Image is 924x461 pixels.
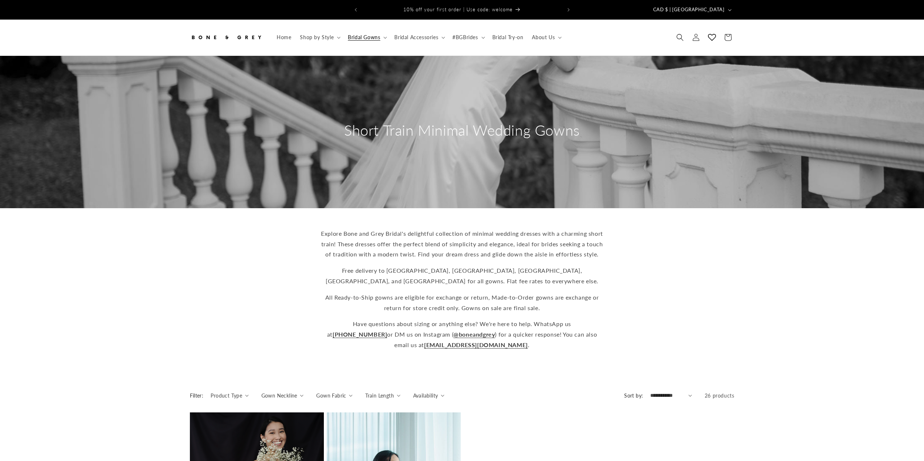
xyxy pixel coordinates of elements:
span: CAD $ | [GEOGRAPHIC_DATA] [653,6,725,13]
span: Bridal Try-on [492,34,524,41]
span: About Us [532,34,555,41]
summary: Availability (0 selected) [413,392,444,399]
span: Gown Neckline [261,392,297,399]
span: 26 products [705,392,734,399]
a: Bridal Try-on [488,30,528,45]
summary: #BGBrides [448,30,488,45]
span: Shop by Style [300,34,334,41]
button: CAD $ | [GEOGRAPHIC_DATA] [649,3,734,17]
summary: Shop by Style [296,30,343,45]
button: Next announcement [561,3,577,17]
summary: Bridal Gowns [343,30,390,45]
button: Previous announcement [348,3,364,17]
p: Have questions about sizing or anything else? We're here to help. WhatsApp us at or DM us on Inst... [321,319,604,350]
summary: Bridal Accessories [390,30,448,45]
span: Home [277,34,291,41]
a: [PHONE_NUMBER] [333,331,387,338]
span: #BGBrides [452,34,478,41]
span: Product Type [211,392,242,399]
span: Availability [413,392,438,399]
summary: Gown Fabric (0 selected) [316,392,353,399]
span: Bridal Gowns [348,34,380,41]
summary: Gown Neckline (0 selected) [261,392,304,399]
summary: About Us [528,30,565,45]
img: Bone and Grey Bridal [190,29,262,45]
span: Bridal Accessories [394,34,438,41]
h2: Filter: [190,392,204,399]
h2: Short Train Minimal Wedding Gowns [344,121,580,140]
a: @boneandgrey [453,331,495,338]
a: Bone and Grey Bridal [187,27,265,48]
label: Sort by: [624,392,643,399]
summary: Train Length (0 selected) [365,392,400,399]
summary: Search [672,29,688,45]
span: 10% off your first order | Use code: welcome [403,7,513,12]
p: All Ready-to-Ship gowns are eligible for exchange or return, Made-to-Order gowns are exchange or ... [321,292,604,313]
a: [EMAIL_ADDRESS][DOMAIN_NAME] [424,341,528,348]
summary: Product Type (0 selected) [211,392,248,399]
p: Explore Bone and Grey Bridal's delightful collection of minimal wedding dresses with a charming s... [321,229,604,260]
p: Free delivery to [GEOGRAPHIC_DATA], [GEOGRAPHIC_DATA], [GEOGRAPHIC_DATA], [GEOGRAPHIC_DATA], and ... [321,266,604,287]
span: Gown Fabric [316,392,346,399]
span: Train Length [365,392,394,399]
a: Home [272,30,296,45]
